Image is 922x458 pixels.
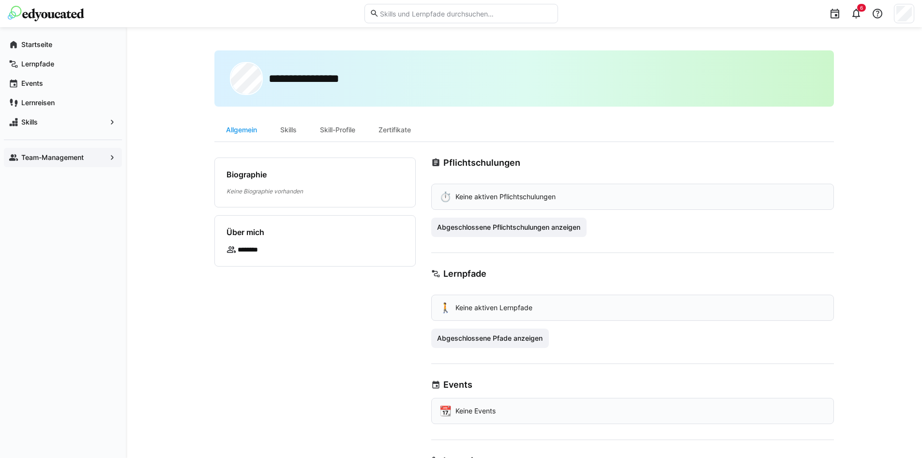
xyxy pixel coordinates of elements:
[214,118,269,142] div: Allgemein
[455,192,556,202] p: Keine aktiven Pflichtschulungen
[379,9,552,18] input: Skills und Lernpfade durchsuchen…
[227,227,264,237] h4: Über mich
[860,5,863,11] span: 6
[443,158,520,168] h3: Pflichtschulungen
[439,406,452,416] div: 📆
[367,118,423,142] div: Zertifikate
[443,379,472,390] h3: Events
[439,192,452,202] div: ⏱️
[431,218,587,237] button: Abgeschlossene Pflichtschulungen anzeigen
[227,187,404,195] p: Keine Biographie vorhanden
[431,329,549,348] button: Abgeschlossene Pfade anzeigen
[455,406,496,416] p: Keine Events
[439,303,452,313] div: 🚶
[436,222,582,232] span: Abgeschlossene Pflichtschulungen anzeigen
[269,118,308,142] div: Skills
[227,170,267,179] h4: Biographie
[308,118,367,142] div: Skill-Profile
[436,333,544,343] span: Abgeschlossene Pfade anzeigen
[455,303,532,313] p: Keine aktiven Lernpfade
[443,268,486,279] h3: Lernpfade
